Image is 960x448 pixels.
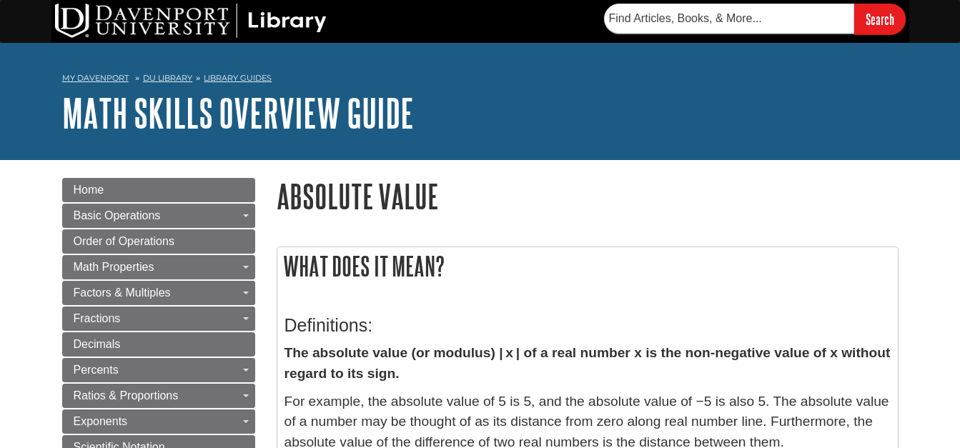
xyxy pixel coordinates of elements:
[62,409,255,434] a: Exponents
[62,178,255,202] a: Home
[277,178,899,214] h1: Absolute Value
[277,247,898,285] h2: What does it mean?
[854,4,906,34] input: Search
[62,307,255,331] a: Fractions
[204,73,272,83] a: Library Guides
[62,72,129,84] a: My Davenport
[74,184,104,196] span: Home
[74,312,121,324] span: Fractions
[62,384,255,408] a: Ratios & Proportions
[62,69,899,91] nav: breadcrumb
[62,204,255,228] a: Basic Operations
[74,389,179,402] span: Ratios & Proportions
[62,281,255,305] a: Factors & Multiples
[62,229,255,254] a: Order of Operations
[62,91,414,135] a: Math Skills Overview Guide
[62,358,255,382] a: Percents
[74,364,119,376] span: Percents
[284,315,891,336] h3: Definitions:
[604,4,906,34] form: Searches DU Library's articles, books, and more
[55,4,327,38] img: DU Library
[74,261,154,273] span: Math Properties
[74,338,121,350] span: Decimals
[604,4,854,34] input: Find Articles, Books, & More...
[74,235,174,247] span: Order of Operations
[74,415,128,427] span: Exponents
[62,332,255,357] a: Decimals
[74,287,171,299] span: Factors & Multiples
[143,73,192,83] a: DU Library
[284,345,891,381] strong: The absolute value (or modulus) | x | of a real number x is the non-negative value of x without r...
[62,255,255,279] a: Math Properties
[74,209,161,221] span: Basic Operations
